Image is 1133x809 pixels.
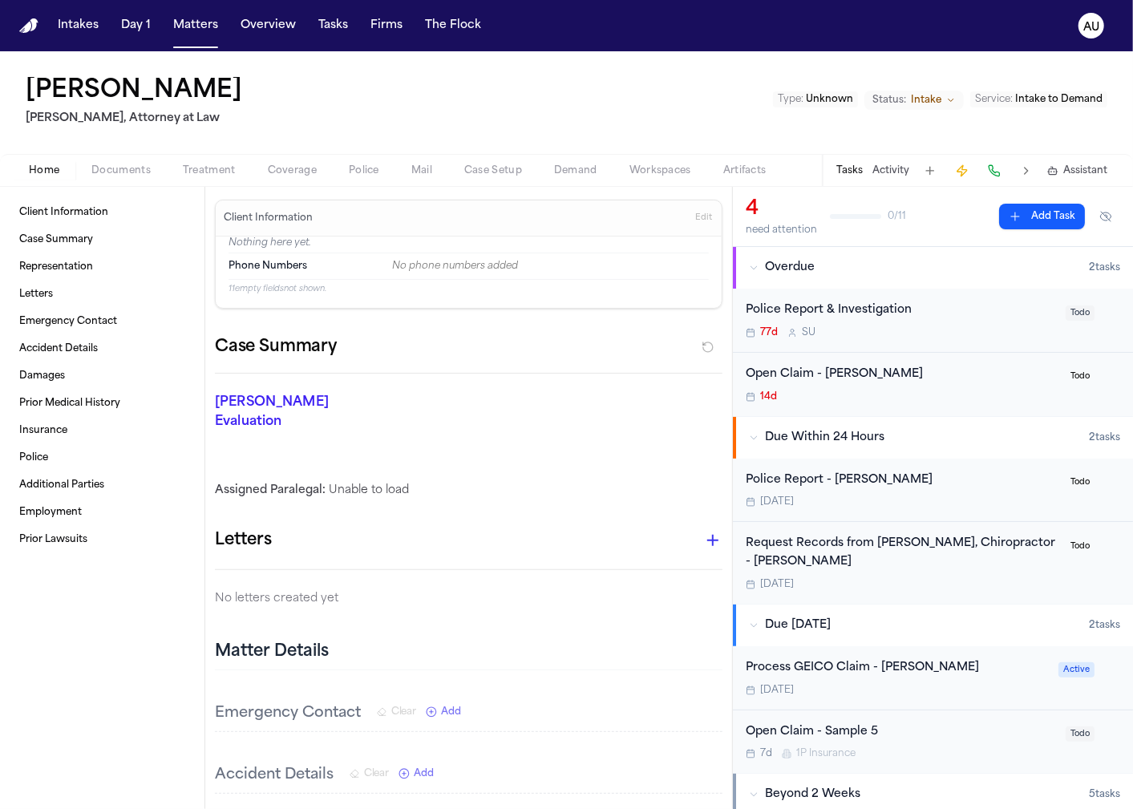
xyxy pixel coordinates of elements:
button: Edit [690,205,717,231]
span: Home [29,164,59,177]
span: Clear [391,706,416,718]
div: Police Report & Investigation [746,301,1056,320]
a: Home [19,18,38,34]
button: Tasks [836,164,863,177]
span: 0 / 11 [888,210,906,223]
span: Beyond 2 Weeks [765,787,860,803]
div: No phone numbers added [392,260,709,273]
a: Employment [13,500,192,525]
button: Edit matter name [26,77,242,106]
span: Coverage [268,164,317,177]
span: 2 task s [1089,431,1120,444]
div: Process GEICO Claim - [PERSON_NAME] [746,659,1049,678]
a: Case Summary [13,227,192,253]
a: Tasks [312,11,354,40]
button: Due Within 24 Hours2tasks [733,417,1133,459]
span: [DATE] [760,684,794,697]
a: Emergency Contact [13,309,192,334]
button: Overview [234,11,302,40]
span: Assigned Paralegal: [215,484,326,496]
span: Status: [872,94,906,107]
button: Intakes [51,11,105,40]
div: Open Claim - Sample 5 [746,723,1056,742]
button: Clear Accident Details [350,767,389,780]
h1: [PERSON_NAME] [26,77,242,106]
div: Open task: Request Records from Dr. Jones, Chiropractor - Dean [733,522,1133,604]
span: Edit [695,212,712,224]
span: Todo [1066,726,1095,742]
span: [DATE] [760,578,794,591]
span: Due [DATE] [765,617,831,633]
div: 4 [746,196,817,222]
button: Matters [167,11,225,40]
a: Representation [13,254,192,280]
a: Insurance [13,418,192,443]
span: Assistant [1063,164,1107,177]
button: The Flock [419,11,488,40]
span: Workspaces [629,164,691,177]
span: Todo [1066,539,1095,554]
p: Nothing here yet. [229,237,709,253]
button: Firms [364,11,409,40]
h2: Case Summary [215,334,337,360]
a: Prior Lawsuits [13,527,192,552]
span: Phone Numbers [229,260,307,273]
span: 7d [760,747,772,760]
button: Clear Emergency Contact [377,706,416,718]
button: Add Task [919,160,941,182]
div: need attention [746,224,817,237]
button: Edit Service: Intake to Demand [970,91,1107,107]
span: Todo [1066,305,1095,321]
h3: Emergency Contact [215,702,361,725]
button: Add Task [999,204,1085,229]
button: Day 1 [115,11,157,40]
span: 77d [760,326,778,339]
span: Add [442,706,461,718]
button: Edit Type: Unknown [773,91,858,107]
span: Unknown [806,95,853,104]
button: Add New [399,767,434,780]
a: Letters [13,281,192,307]
div: Request Records from [PERSON_NAME], Chiropractor - [PERSON_NAME] [746,535,1056,572]
button: Activity [872,164,909,177]
a: Additional Parties [13,472,192,498]
button: Overdue2tasks [733,247,1133,289]
span: 2 task s [1089,261,1120,274]
button: Add New [426,706,461,718]
h2: [PERSON_NAME], Attorney at Law [26,109,249,128]
button: Make a Call [983,160,1006,182]
a: Client Information [13,200,192,225]
div: Open Claim - [PERSON_NAME] [746,366,1056,384]
div: Police Report - [PERSON_NAME] [746,471,1056,490]
span: Documents [91,164,151,177]
span: Treatment [183,164,236,177]
span: 14d [760,390,777,403]
span: Type : [778,95,803,104]
span: Intake [911,94,941,107]
span: Service : [975,95,1013,104]
span: Todo [1066,475,1095,490]
h2: Matter Details [215,641,329,663]
button: Assistant [1047,164,1107,177]
a: Prior Medical History [13,390,192,416]
div: Unable to load [215,483,722,499]
div: Open task: Open Claim - Dean [733,353,1133,416]
span: S U [802,326,815,339]
a: Damages [13,363,192,389]
span: Overdue [765,260,815,276]
button: Due [DATE]2tasks [733,605,1133,646]
span: Artifacts [723,164,767,177]
img: Finch Logo [19,18,38,34]
div: Open task: Open Claim - Sample 5 [733,710,1133,774]
span: Mail [411,164,432,177]
button: Create Immediate Task [951,160,973,182]
span: Demand [554,164,597,177]
div: Open task: Police Report & Investigation [733,289,1133,353]
a: Accident Details [13,336,192,362]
